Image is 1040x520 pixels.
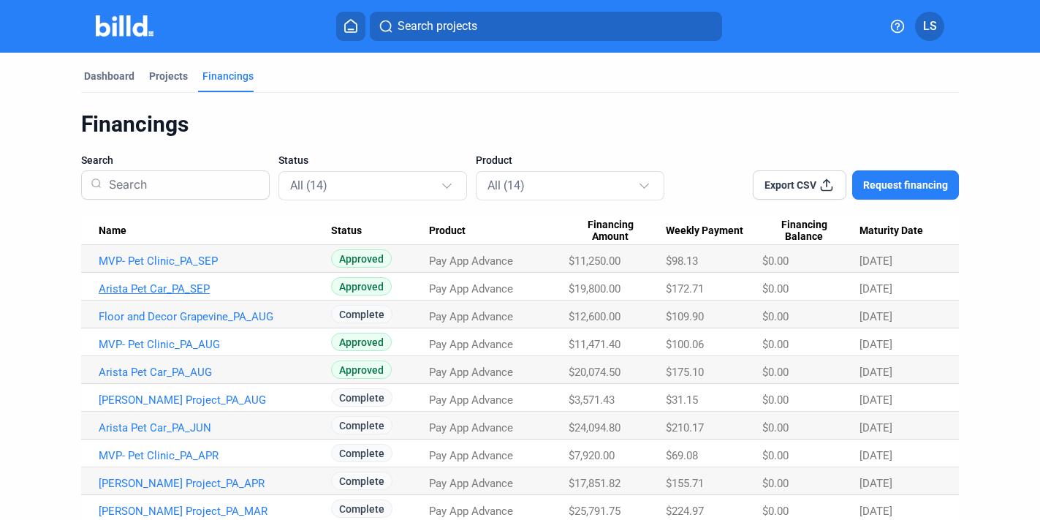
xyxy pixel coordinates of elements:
span: $11,471.40 [569,338,620,351]
span: $0.00 [762,366,789,379]
span: Complete [331,305,392,323]
span: [DATE] [859,255,892,268]
span: Complete [331,444,392,462]
span: Approved [331,361,392,379]
span: Financing Amount [569,219,653,244]
img: Billd Company Logo [96,15,153,37]
span: [DATE] [859,421,892,434]
span: [DATE] [859,449,892,462]
span: $25,791.75 [569,505,620,518]
button: LS [915,12,944,41]
span: Status [331,225,362,238]
span: $69.08 [666,449,698,462]
input: Search [103,166,260,204]
span: Weekly Payment [666,225,743,238]
span: Maturity Date [859,225,923,238]
span: Complete [331,416,392,434]
a: MVP- Pet Clinic_PA_SEP [99,255,331,268]
span: $0.00 [762,310,789,323]
div: Financings [202,69,254,83]
a: Arista Pet Car_PA_JUN [99,421,331,434]
span: Pay App Advance [429,338,513,351]
a: MVP- Pet Clinic_PA_AUG [99,338,331,351]
div: Financings [81,110,959,138]
span: $0.00 [762,477,789,490]
span: $98.13 [666,255,698,268]
span: Pay App Advance [429,505,513,518]
span: $224.97 [666,505,704,518]
button: Export CSV [753,170,846,200]
div: Maturity Date [859,225,941,238]
div: Projects [149,69,188,83]
span: Search [81,153,113,167]
a: MVP- Pet Clinic_PA_APR [99,449,331,462]
span: Pay App Advance [429,282,513,295]
span: $100.06 [666,338,704,351]
span: [DATE] [859,477,892,490]
span: $20,074.50 [569,366,620,379]
span: Export CSV [764,178,816,192]
span: $0.00 [762,505,789,518]
span: Pay App Advance [429,449,513,462]
a: [PERSON_NAME] Project_PA_AUG [99,393,331,407]
span: Complete [331,500,392,518]
div: Status [331,225,429,238]
span: $0.00 [762,338,789,351]
button: Search projects [370,12,722,41]
span: $0.00 [762,449,789,462]
span: $19,800.00 [569,282,620,295]
div: Financing Amount [569,219,666,244]
span: Approved [331,333,392,351]
span: [DATE] [859,282,892,295]
span: Pay App Advance [429,310,513,323]
span: $109.90 [666,310,704,323]
span: Name [99,225,126,238]
span: Pay App Advance [429,477,513,490]
span: [DATE] [859,338,892,351]
div: Product [429,225,569,238]
span: Pay App Advance [429,421,513,434]
span: Approved [331,277,392,295]
mat-select-trigger: All (14) [487,178,525,192]
span: Financing Balance [762,219,846,244]
button: Request financing [852,170,959,200]
span: Complete [331,388,392,407]
span: $0.00 [762,393,789,407]
span: [DATE] [859,366,892,379]
span: [DATE] [859,310,892,323]
span: $0.00 [762,282,789,295]
span: $0.00 [762,421,789,434]
span: $11,250.00 [569,255,620,268]
span: Pay App Advance [429,255,513,268]
span: Approved [331,249,392,268]
span: $24,094.80 [569,421,620,434]
div: Name [99,225,331,238]
span: Product [476,153,512,167]
span: $12,600.00 [569,310,620,323]
span: LS [923,18,937,35]
span: $155.71 [666,477,704,490]
span: Complete [331,472,392,490]
span: $3,571.43 [569,393,615,407]
span: [DATE] [859,505,892,518]
a: Arista Pet Car_PA_SEP [99,282,331,295]
div: Weekly Payment [666,225,762,238]
a: Arista Pet Car_PA_AUG [99,366,331,379]
a: Floor and Decor Grapevine_PA_AUG [99,310,331,323]
a: [PERSON_NAME] Project_PA_MAR [99,505,331,518]
span: $0.00 [762,255,789,268]
span: Status [278,153,308,167]
span: [DATE] [859,393,892,407]
span: $31.15 [666,393,698,407]
span: $175.10 [666,366,704,379]
span: Search projects [398,18,477,35]
span: $17,851.82 [569,477,620,490]
span: Pay App Advance [429,366,513,379]
span: $210.17 [666,421,704,434]
span: $7,920.00 [569,449,615,462]
span: $172.71 [666,282,704,295]
mat-select-trigger: All (14) [290,178,327,192]
div: Financing Balance [762,219,859,244]
span: Request financing [863,178,948,192]
div: Dashboard [84,69,134,83]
